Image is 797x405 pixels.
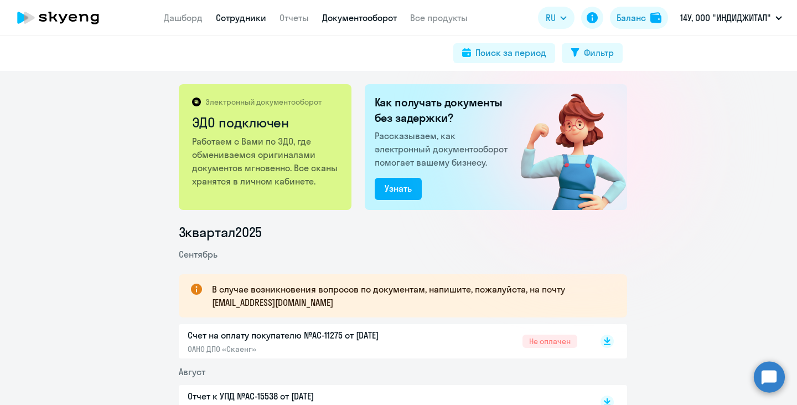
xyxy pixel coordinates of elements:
[453,43,555,63] button: Поиск за период
[385,182,412,195] div: Узнать
[375,129,512,169] p: Рассказываем, как электронный документооборот помогает вашему бизнесу.
[562,43,623,63] button: Фильтр
[164,12,203,23] a: Дашборд
[192,114,340,131] h2: ЭДО подключен
[188,389,420,403] p: Отчет к УПД №AC-15538 от [DATE]
[192,135,340,188] p: Работаем с Вами по ЭДО, где обмениваемся оригиналами документов мгновенно. Все сканы хранятся в л...
[680,11,771,24] p: 14У, ООО "ИНДИДЖИТАЛ"
[188,344,420,354] p: ОАНО ДПО «Скаенг»
[179,223,627,241] li: 3 квартал 2025
[522,335,577,348] span: Не оплачен
[617,11,646,24] div: Баланс
[610,7,668,29] button: Балансbalance
[475,46,546,59] div: Поиск за период
[280,12,309,23] a: Отчеты
[188,329,577,354] a: Счет на оплату покупателю №AC-11275 от [DATE]ОАНО ДПО «Скаенг»Не оплачен
[205,97,322,107] p: Электронный документооборот
[546,11,556,24] span: RU
[188,329,420,342] p: Счет на оплату покупателю №AC-11275 от [DATE]
[650,12,661,23] img: balance
[179,366,205,377] span: Август
[410,12,468,23] a: Все продукты
[503,84,627,210] img: connected
[179,249,218,260] span: Сентябрь
[212,283,607,309] p: В случае возникновения вопросов по документам, напишите, пожалуйста, на почту [EMAIL_ADDRESS][DOM...
[375,178,422,200] button: Узнать
[584,46,614,59] div: Фильтр
[675,4,788,31] button: 14У, ООО "ИНДИДЖИТАЛ"
[322,12,397,23] a: Документооборот
[375,95,512,126] h2: Как получать документы без задержки?
[216,12,266,23] a: Сотрудники
[538,7,575,29] button: RU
